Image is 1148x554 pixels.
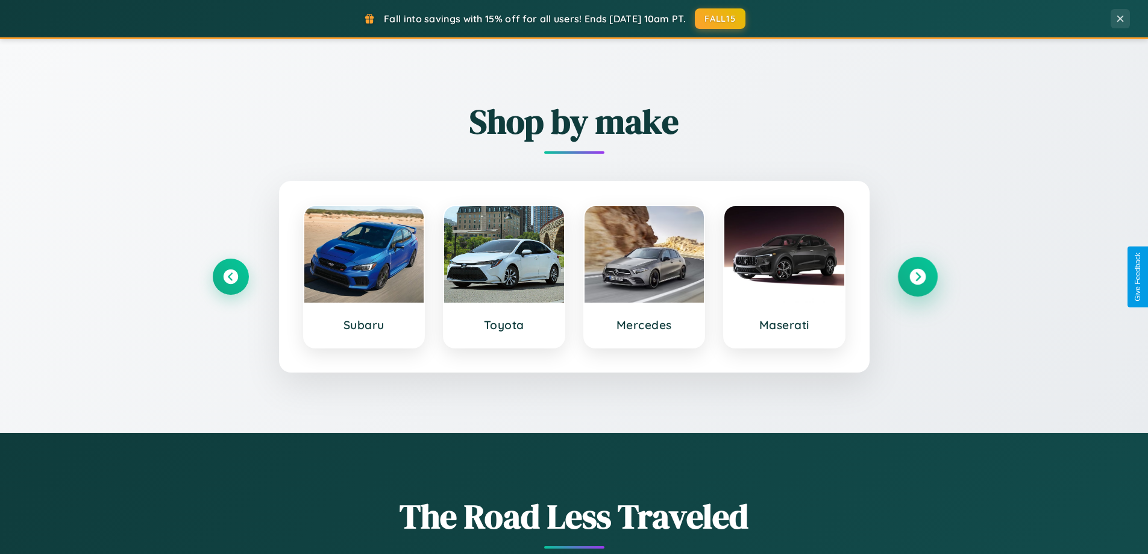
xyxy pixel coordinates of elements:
[736,318,832,332] h3: Maserati
[456,318,552,332] h3: Toyota
[213,98,936,145] h2: Shop by make
[213,493,936,540] h1: The Road Less Traveled
[1134,253,1142,301] div: Give Feedback
[597,318,692,332] h3: Mercedes
[695,8,745,29] button: FALL15
[384,13,686,25] span: Fall into savings with 15% off for all users! Ends [DATE] 10am PT.
[316,318,412,332] h3: Subaru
